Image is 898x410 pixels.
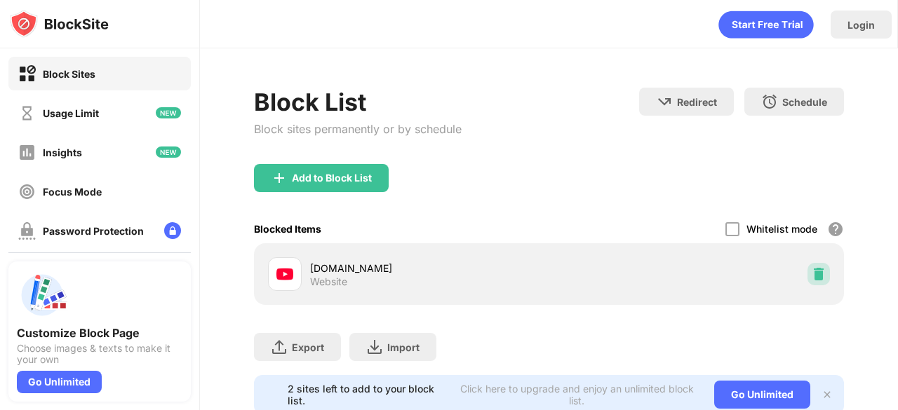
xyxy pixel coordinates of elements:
div: Add to Block List [292,172,372,184]
img: insights-off.svg [18,144,36,161]
div: Focus Mode [43,186,102,198]
div: Website [310,275,347,288]
div: Block Sites [43,68,95,80]
div: Schedule [782,96,827,108]
div: Block sites permanently or by schedule [254,122,462,136]
div: Block List [254,88,462,116]
img: password-protection-off.svg [18,222,36,240]
div: Export [292,341,324,353]
div: Go Unlimited [17,371,102,393]
div: Customize Block Page [17,326,182,340]
div: Whitelist mode [746,223,817,235]
img: lock-menu.svg [164,222,181,239]
img: logo-blocksite.svg [10,10,109,38]
img: push-custom-page.svg [17,270,67,320]
div: Import [387,341,420,353]
div: Click here to upgrade and enjoy an unlimited block list. [456,383,697,406]
img: time-usage-off.svg [18,104,36,122]
img: x-button.svg [822,389,833,400]
div: Usage Limit [43,107,99,119]
div: Password Protection [43,225,144,237]
div: Insights [43,146,82,158]
img: favicons [276,266,293,282]
div: [DOMAIN_NAME] [310,261,549,275]
img: block-on.svg [18,65,36,83]
img: focus-off.svg [18,183,36,200]
div: Redirect [677,96,717,108]
div: Login [847,19,875,31]
div: Choose images & texts to make it your own [17,343,182,365]
div: Blocked Items [254,223,321,235]
img: new-icon.svg [156,146,181,158]
div: 2 sites left to add to your block list. [288,383,448,406]
img: new-icon.svg [156,107,181,118]
div: Go Unlimited [714,381,810,409]
div: animation [718,11,814,39]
